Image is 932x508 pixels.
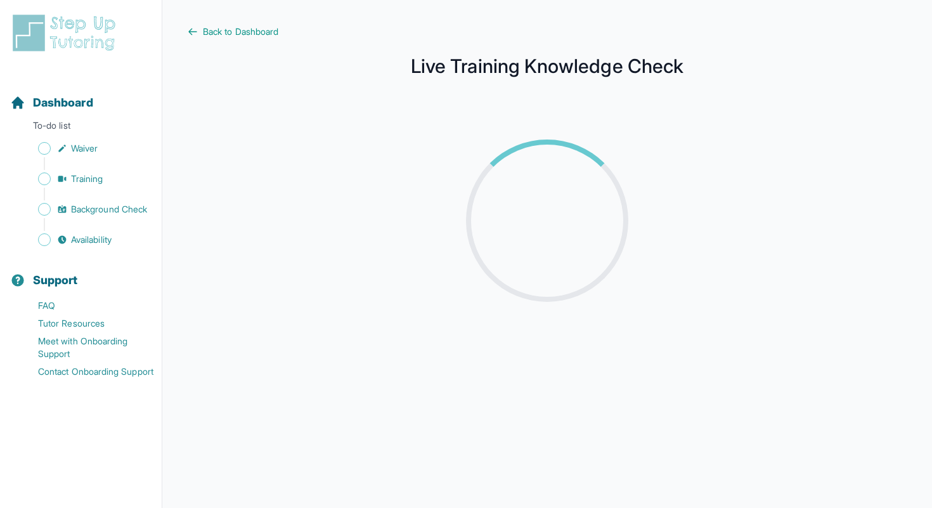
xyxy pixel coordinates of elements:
span: Waiver [71,142,98,155]
span: Training [71,173,103,185]
span: Background Check [71,203,147,216]
a: Availability [10,231,162,249]
a: Contact Onboarding Support [10,363,162,381]
a: Meet with Onboarding Support [10,332,162,363]
span: Back to Dashboard [203,25,278,38]
a: FAQ [10,297,162,315]
a: Background Check [10,200,162,218]
p: To-do list [5,119,157,137]
button: Dashboard [5,74,157,117]
a: Training [10,170,162,188]
span: Dashboard [33,94,93,112]
span: Availability [71,233,112,246]
button: Support [5,251,157,294]
img: logo [10,13,123,53]
a: Back to Dashboard [188,25,907,38]
a: Dashboard [10,94,93,112]
span: Support [33,271,78,289]
a: Waiver [10,140,162,157]
h1: Live Training Knowledge Check [188,58,907,74]
a: Tutor Resources [10,315,162,332]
